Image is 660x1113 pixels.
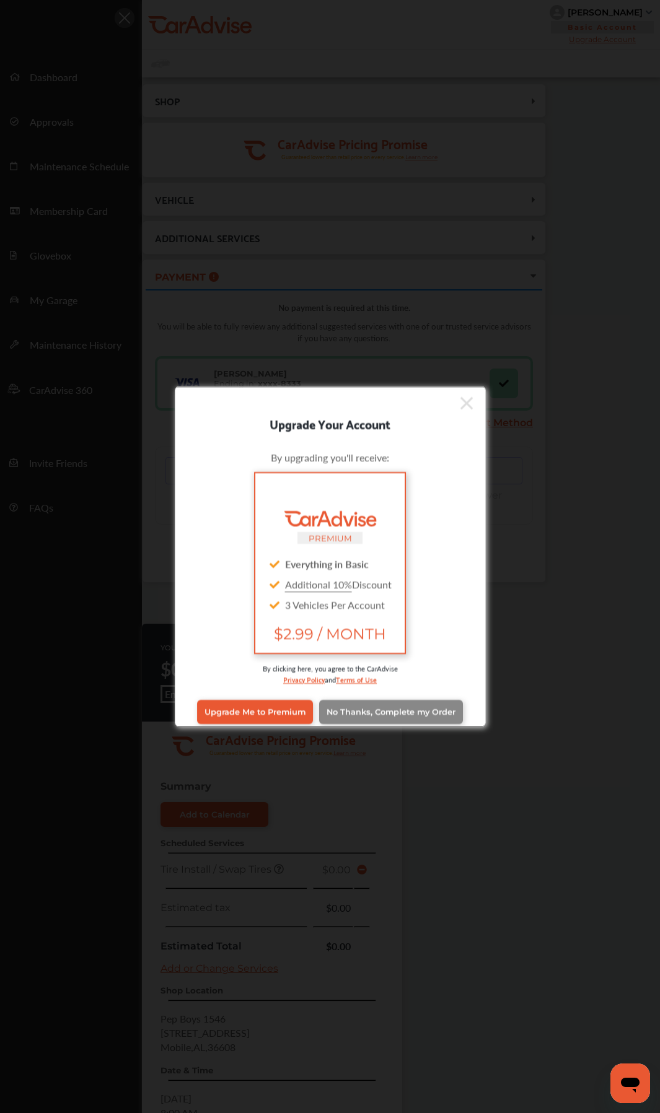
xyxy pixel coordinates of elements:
u: Additional 10% [285,577,352,591]
small: PREMIUM [309,533,352,543]
div: Upgrade Your Account [175,413,485,433]
div: 3 Vehicles Per Account [265,594,394,614]
a: Privacy Policy [283,673,325,684]
a: Terms of Use [336,673,377,684]
span: Upgrade Me to Premium [205,707,306,717]
a: No Thanks, Complete my Order [319,700,463,723]
div: By upgrading you'll receive: [194,450,467,464]
div: By clicking here, you agree to the CarAdvise and [194,663,467,697]
span: $2.99 / MONTH [265,624,394,642]
strong: Everything in Basic [285,556,369,570]
iframe: Button to launch messaging window [610,1063,650,1103]
span: Discount [285,577,392,591]
a: Upgrade Me to Premium [197,700,313,723]
span: No Thanks, Complete my Order [327,707,455,717]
